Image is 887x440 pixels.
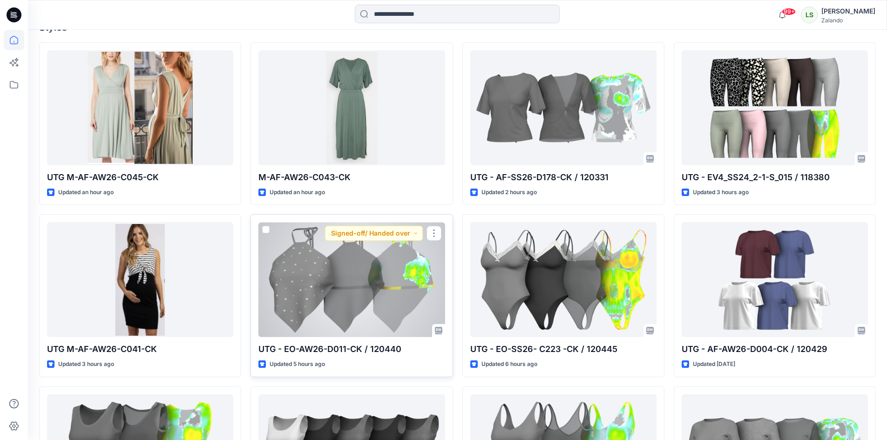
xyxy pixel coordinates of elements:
[481,188,537,197] p: Updated 2 hours ago
[47,343,233,356] p: UTG M-AF-AW26-C041-CK
[693,359,735,369] p: Updated [DATE]
[270,359,325,369] p: Updated 5 hours ago
[693,188,749,197] p: Updated 3 hours ago
[58,359,114,369] p: Updated 3 hours ago
[801,7,818,23] div: LS
[258,50,445,165] a: M-AF-AW26-C043-CK
[47,171,233,184] p: UTG M-AF-AW26-C045-CK
[470,343,657,356] p: UTG - EO-SS26- C223 -CK / 120445
[270,188,325,197] p: Updated an hour ago
[481,359,537,369] p: Updated 6 hours ago
[47,222,233,337] a: UTG M-AF-AW26-C041-CK
[682,343,868,356] p: UTG - AF-AW26-D004-CK / 120429
[682,171,868,184] p: UTG - EV4_SS24_2-1-S_015 / 118380
[821,6,875,17] div: [PERSON_NAME]
[58,188,114,197] p: Updated an hour ago
[258,222,445,337] a: UTG - EO-AW26-D011-CK / 120440
[470,50,657,165] a: UTG - AF-SS26-D178-CK / 120331
[821,17,875,24] div: Zalando
[47,50,233,165] a: UTG M-AF-AW26-C045-CK
[470,171,657,184] p: UTG - AF-SS26-D178-CK / 120331
[258,343,445,356] p: UTG - EO-AW26-D011-CK / 120440
[782,8,796,15] span: 99+
[682,50,868,165] a: UTG - EV4_SS24_2-1-S_015 / 118380
[682,222,868,337] a: UTG - AF-AW26-D004-CK / 120429
[470,222,657,337] a: UTG - EO-SS26- C223 -CK / 120445
[258,171,445,184] p: M-AF-AW26-C043-CK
